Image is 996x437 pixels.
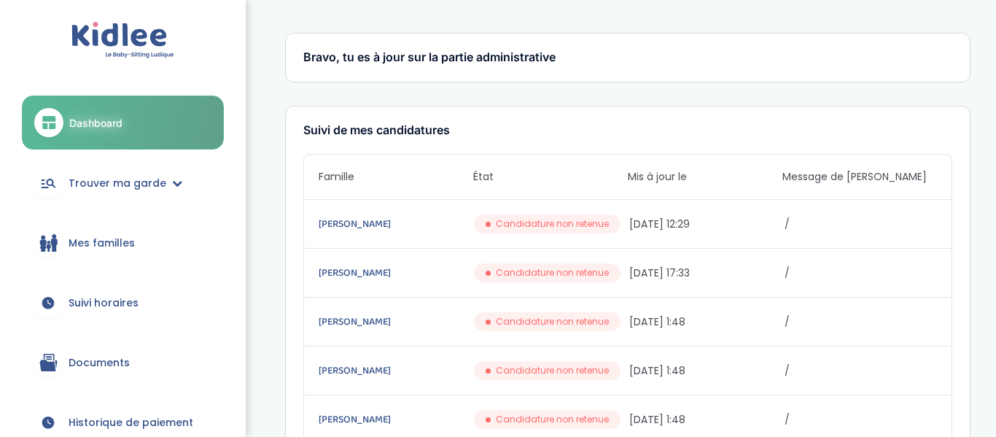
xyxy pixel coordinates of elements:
span: [DATE] 12:29 [629,217,782,232]
span: [DATE] 17:33 [629,266,782,281]
h3: Bravo, tu es à jour sur la partie administrative [303,51,952,64]
span: / [785,266,937,281]
span: Suivi horaires [69,295,139,311]
span: État [473,169,628,185]
a: Dashboard [22,96,224,150]
span: Mes familles [69,236,135,251]
a: [PERSON_NAME] [319,314,471,330]
a: Mes familles [22,217,224,269]
span: Famille [319,169,473,185]
a: [PERSON_NAME] [319,265,471,281]
img: logo.svg [71,22,174,59]
span: Message de [PERSON_NAME] [782,169,937,185]
span: [DATE] 1:48 [629,314,782,330]
span: / [785,363,937,379]
span: [DATE] 1:48 [629,412,782,428]
a: [PERSON_NAME] [319,411,471,428]
span: Candidature non retenue [496,266,609,279]
span: Documents [69,355,130,371]
a: [PERSON_NAME] [319,216,471,232]
span: Candidature non retenue [496,315,609,328]
span: Candidature non retenue [496,217,609,231]
span: / [785,217,937,232]
span: Dashboard [69,115,122,131]
span: Candidature non retenue [496,364,609,377]
span: Mis à jour le [628,169,782,185]
span: / [785,314,937,330]
span: Historique de paiement [69,415,193,430]
a: Suivi horaires [22,276,224,329]
a: Documents [22,336,224,389]
a: Trouver ma garde [22,157,224,209]
h3: Suivi de mes candidatures [303,124,952,137]
span: Candidature non retenue [496,413,609,426]
a: [PERSON_NAME] [319,363,471,379]
span: Trouver ma garde [69,176,166,191]
span: [DATE] 1:48 [629,363,782,379]
span: / [785,412,937,428]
